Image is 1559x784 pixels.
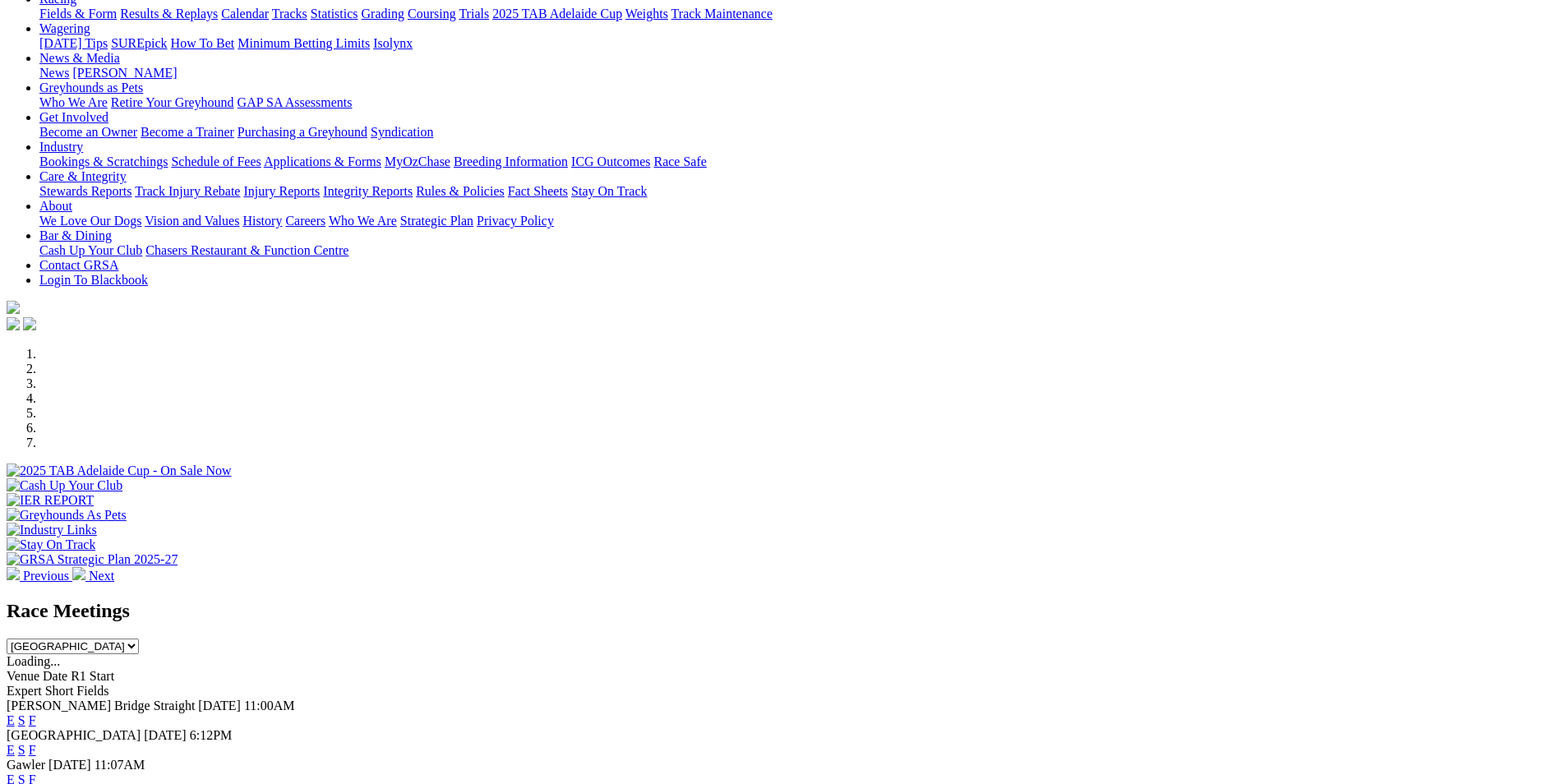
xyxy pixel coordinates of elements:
a: Become an Owner [39,125,137,139]
a: Next [72,569,114,583]
a: Tracks [272,7,307,21]
a: Privacy Policy [477,214,554,228]
a: Statistics [311,7,358,21]
span: Expert [7,684,42,698]
a: Applications & Forms [264,154,381,168]
a: Track Injury Rebate [135,184,240,198]
a: Vision and Values [145,214,239,228]
a: Fields & Form [39,7,117,21]
span: [GEOGRAPHIC_DATA] [7,728,141,742]
a: Retire Your Greyhound [111,95,234,109]
h2: Race Meetings [7,600,1552,622]
a: F [29,743,36,757]
a: Who We Are [329,214,397,228]
a: About [39,199,72,213]
a: Industry [39,140,83,154]
div: Greyhounds as Pets [39,95,1552,110]
a: Cash Up Your Club [39,243,142,257]
a: Strategic Plan [400,214,473,228]
div: Care & Integrity [39,184,1552,199]
span: [PERSON_NAME] Bridge Straight [7,699,195,713]
a: Stewards Reports [39,184,131,198]
a: ICG Outcomes [571,154,650,168]
a: Wagering [39,21,90,35]
a: Schedule of Fees [171,154,261,168]
img: chevron-left-pager-white.svg [7,567,20,580]
img: Greyhounds As Pets [7,508,127,523]
div: Racing [39,7,1552,21]
a: Previous [7,569,72,583]
a: [PERSON_NAME] [72,66,177,80]
a: Who We Are [39,95,108,109]
a: E [7,713,15,727]
a: Syndication [371,125,433,139]
span: 11:00AM [244,699,295,713]
a: News [39,66,69,80]
a: Breeding Information [454,154,568,168]
a: Trials [459,7,489,21]
span: [DATE] [144,728,187,742]
a: Chasers Restaurant & Function Centre [145,243,348,257]
a: Bar & Dining [39,228,112,242]
span: 11:07AM [95,758,145,772]
a: [DATE] Tips [39,36,108,50]
span: R1 Start [71,669,114,683]
img: Industry Links [7,523,97,537]
a: Minimum Betting Limits [238,36,370,50]
span: [DATE] [198,699,241,713]
a: Greyhounds as Pets [39,81,143,95]
a: Results & Replays [120,7,218,21]
a: Contact GRSA [39,258,118,272]
img: chevron-right-pager-white.svg [72,567,85,580]
a: Race Safe [653,154,706,168]
a: Stay On Track [571,184,647,198]
a: We Love Our Dogs [39,214,141,228]
img: Stay On Track [7,537,95,552]
a: Bookings & Scratchings [39,154,168,168]
a: Careers [285,214,325,228]
span: Fields [76,684,108,698]
div: Wagering [39,36,1552,51]
a: Fact Sheets [508,184,568,198]
a: Calendar [221,7,269,21]
a: GAP SA Assessments [238,95,353,109]
div: Get Involved [39,125,1552,140]
img: GRSA Strategic Plan 2025-27 [7,552,178,567]
span: Previous [23,569,69,583]
a: Rules & Policies [416,184,505,198]
span: Date [43,669,67,683]
a: Injury Reports [243,184,320,198]
span: Next [89,569,114,583]
img: facebook.svg [7,317,20,330]
a: SUREpick [111,36,167,50]
span: Loading... [7,654,60,668]
a: Become a Trainer [141,125,234,139]
span: 6:12PM [190,728,233,742]
img: IER REPORT [7,493,94,508]
span: [DATE] [48,758,91,772]
a: Care & Integrity [39,169,127,183]
span: Venue [7,669,39,683]
a: Get Involved [39,110,108,124]
a: 2025 TAB Adelaide Cup [492,7,622,21]
a: Login To Blackbook [39,273,148,287]
span: Gawler [7,758,45,772]
div: News & Media [39,66,1552,81]
div: Bar & Dining [39,243,1552,258]
a: S [18,713,25,727]
a: Isolynx [373,36,413,50]
img: twitter.svg [23,317,36,330]
a: News & Media [39,51,120,65]
div: Industry [39,154,1552,169]
a: History [242,214,282,228]
a: Integrity Reports [323,184,413,198]
a: Grading [362,7,404,21]
span: Short [45,684,74,698]
img: logo-grsa-white.png [7,301,20,314]
a: E [7,743,15,757]
div: About [39,214,1552,228]
img: Cash Up Your Club [7,478,122,493]
a: MyOzChase [385,154,450,168]
a: Weights [625,7,668,21]
a: Coursing [408,7,456,21]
